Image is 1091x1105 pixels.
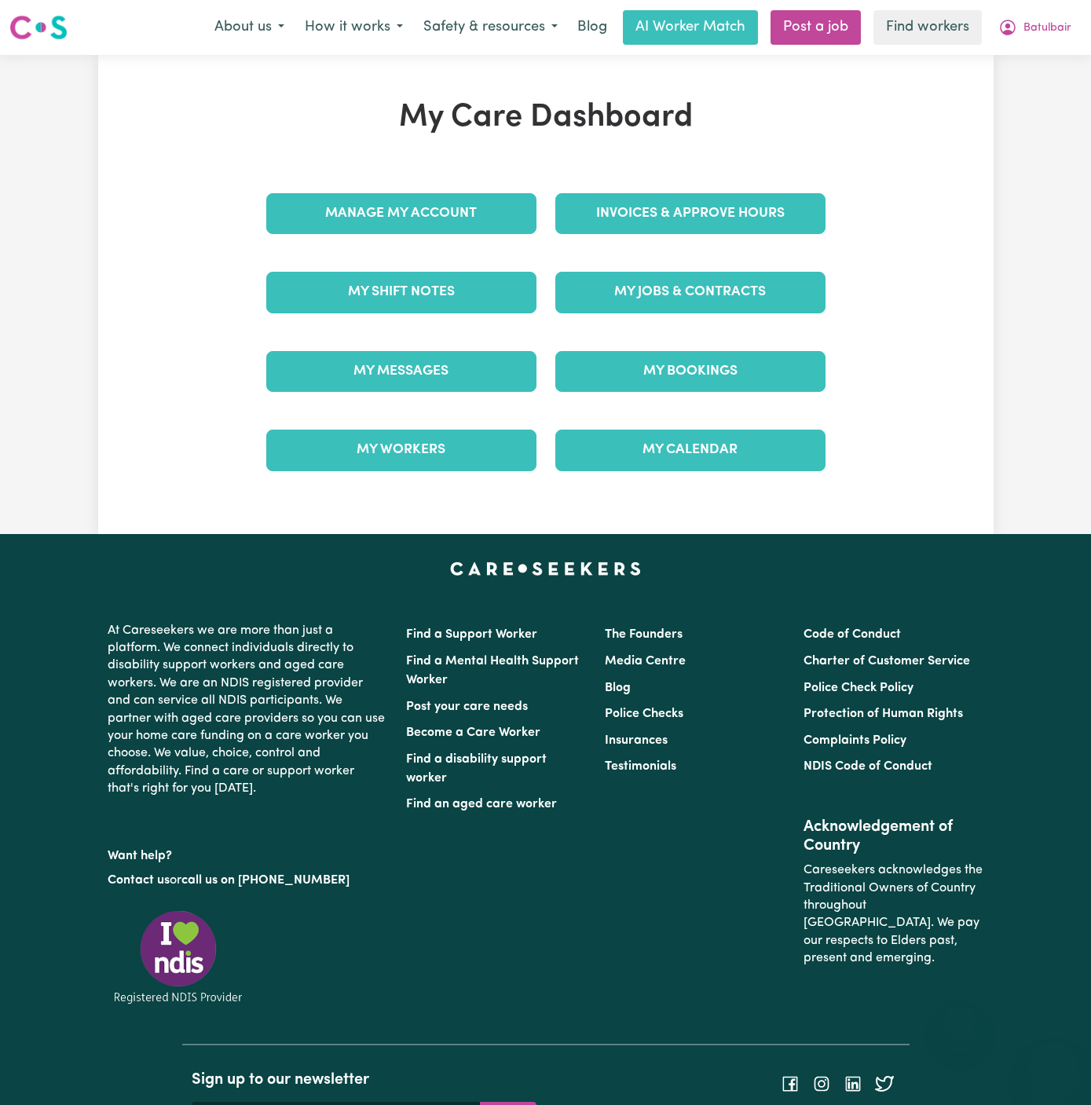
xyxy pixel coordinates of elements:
[804,818,983,855] h2: Acknowledgement of Country
[771,10,861,45] a: Post a job
[108,616,387,804] p: At Careseekers we are more than just a platform. We connect individuals directly to disability su...
[413,11,568,44] button: Safety & resources
[406,726,540,739] a: Become a Care Worker
[108,874,170,887] a: Contact us
[266,351,536,392] a: My Messages
[804,682,913,694] a: Police Check Policy
[781,1078,800,1090] a: Follow Careseekers on Facebook
[605,734,668,747] a: Insurances
[804,760,932,773] a: NDIS Code of Conduct
[9,13,68,42] img: Careseekers logo
[192,1070,536,1089] h2: Sign up to our newsletter
[944,1004,976,1036] iframe: Close message
[181,874,350,887] a: call us on [PHONE_NUMBER]
[605,628,683,641] a: The Founders
[204,11,295,44] button: About us
[108,908,249,1006] img: Registered NDIS provider
[9,9,68,46] a: Careseekers logo
[108,865,387,895] p: or
[406,701,528,713] a: Post your care needs
[406,798,557,810] a: Find an aged care worker
[266,193,536,234] a: Manage My Account
[555,430,826,470] a: My Calendar
[406,655,579,686] a: Find a Mental Health Support Worker
[406,628,537,641] a: Find a Support Worker
[605,682,631,694] a: Blog
[406,753,547,785] a: Find a disability support worker
[555,351,826,392] a: My Bookings
[873,10,982,45] a: Find workers
[450,562,641,575] a: Careseekers home page
[568,10,617,45] a: Blog
[804,855,983,973] p: Careseekers acknowledges the Traditional Owners of Country throughout [GEOGRAPHIC_DATA]. We pay o...
[988,11,1082,44] button: My Account
[623,10,758,45] a: AI Worker Match
[266,272,536,313] a: My Shift Notes
[804,628,901,641] a: Code of Conduct
[605,708,683,720] a: Police Checks
[295,11,413,44] button: How it works
[804,708,963,720] a: Protection of Human Rights
[1023,20,1071,37] span: Batulbair
[804,734,906,747] a: Complaints Policy
[844,1078,862,1090] a: Follow Careseekers on LinkedIn
[555,193,826,234] a: Invoices & Approve Hours
[812,1078,831,1090] a: Follow Careseekers on Instagram
[108,841,387,865] p: Want help?
[804,655,970,668] a: Charter of Customer Service
[266,430,536,470] a: My Workers
[605,655,686,668] a: Media Centre
[605,760,676,773] a: Testimonials
[875,1078,894,1090] a: Follow Careseekers on Twitter
[555,272,826,313] a: My Jobs & Contracts
[257,99,835,137] h1: My Care Dashboard
[1028,1042,1078,1092] iframe: Button to launch messaging window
